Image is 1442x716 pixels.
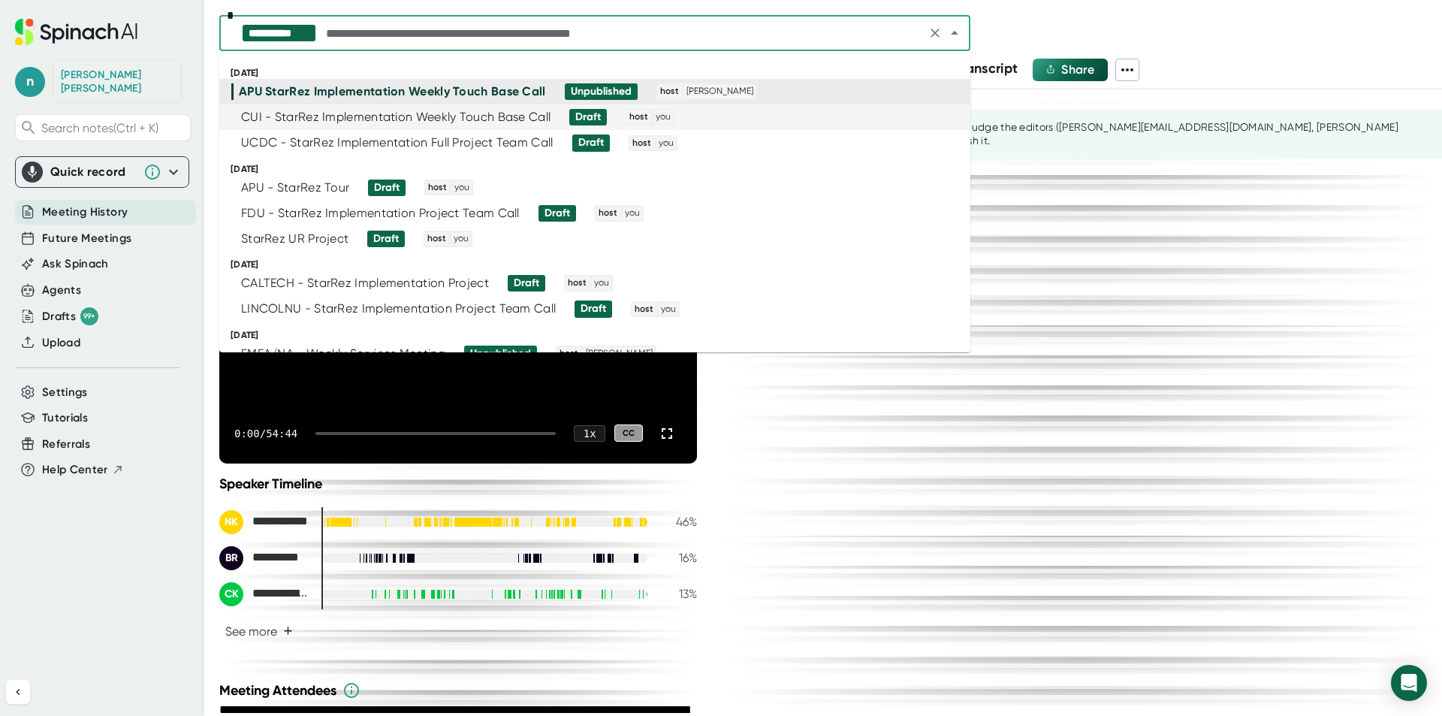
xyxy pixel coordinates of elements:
span: host [557,347,581,361]
span: you [656,137,676,150]
div: StarRez UR Project [241,231,348,246]
span: you [592,276,611,290]
button: Ask Spinach [42,255,109,273]
button: Settings [42,384,88,401]
span: host [627,110,650,124]
div: Quick record [22,157,183,187]
span: [PERSON_NAME] [684,85,756,98]
span: host [630,137,653,150]
span: host [425,232,448,246]
button: Share [1033,59,1108,81]
button: Agents [42,282,81,299]
span: host [632,303,656,316]
div: Draft [514,276,539,290]
div: FDU - StarRez Implementation Project Team Call [241,206,520,221]
button: Drafts 99+ [42,307,98,325]
div: CALTECH - StarRez Implementation Project [241,276,489,291]
button: Close [944,23,965,44]
div: Nicole Kelly [219,510,309,534]
div: This summary is still being edited. You can nudge the editor s ([PERSON_NAME][EMAIL_ADDRESS][DOMA... [756,121,1430,147]
button: Clear [925,23,946,44]
div: [DATE] [231,259,970,270]
div: UCDC - StarRez Implementation Full Project Team Call [241,135,554,150]
div: APU - StarRez Tour [241,180,349,195]
span: host [596,207,620,220]
div: CUI - StarRez Implementation Weekly Touch Base Call [241,110,551,125]
div: Draft [374,181,400,195]
div: Quick record [50,165,136,180]
div: Unpublished [571,85,632,98]
div: 13 % [659,587,697,601]
span: Help Center [42,461,108,479]
div: Drafts [42,307,98,325]
span: host [658,85,681,98]
div: LINCOLNU - StarRez Implementation Project Team Call [241,301,556,316]
div: BR [219,546,243,570]
span: + [283,625,293,637]
span: host [566,276,589,290]
button: See more+ [219,618,299,645]
span: you [623,207,642,220]
span: you [452,181,472,195]
div: Draft [373,232,399,246]
span: [PERSON_NAME] [584,347,655,361]
div: 1 x [574,425,605,442]
div: Draft [575,110,601,124]
span: Search notes (Ctrl + K) [41,121,186,135]
div: APU StarRez Implementation Weekly Touch Base Call [239,84,546,99]
button: Upload [42,334,80,352]
span: host [426,181,449,195]
span: you [653,110,673,124]
button: Meeting History [42,204,128,221]
div: Draft [578,136,604,150]
div: EMEA/NA - Weekly Services Meeting [241,346,445,361]
button: Help Center [42,461,124,479]
div: [DATE] [231,164,970,175]
button: Future Meetings [42,230,131,247]
span: n [15,67,45,97]
div: Nicole Kelly [61,68,173,95]
span: you [659,303,678,316]
div: Unpublished [470,347,531,361]
div: [DATE] [231,68,970,79]
div: Charlie Konoske [219,582,309,606]
button: Transcript [954,59,1018,79]
div: NK [219,510,243,534]
div: CC [614,424,643,442]
div: Open Intercom Messenger [1391,665,1427,701]
span: Share [1061,62,1094,77]
div: 16 % [659,551,697,565]
div: 99+ [80,307,98,325]
button: Referrals [42,436,90,453]
button: Collapse sidebar [6,680,30,704]
div: 46 % [659,515,697,529]
div: [DATE] [231,330,970,341]
div: Draft [545,207,570,220]
div: Draft [581,302,606,316]
div: Meeting Attendees [219,681,701,699]
div: 0:00 / 54:44 [234,427,297,440]
button: Tutorials [42,409,88,427]
span: you [451,232,471,246]
div: Brady Rowe [219,546,309,570]
span: Transcript [954,60,1018,77]
div: Speaker Timeline [219,476,697,492]
div: CK [219,582,243,606]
